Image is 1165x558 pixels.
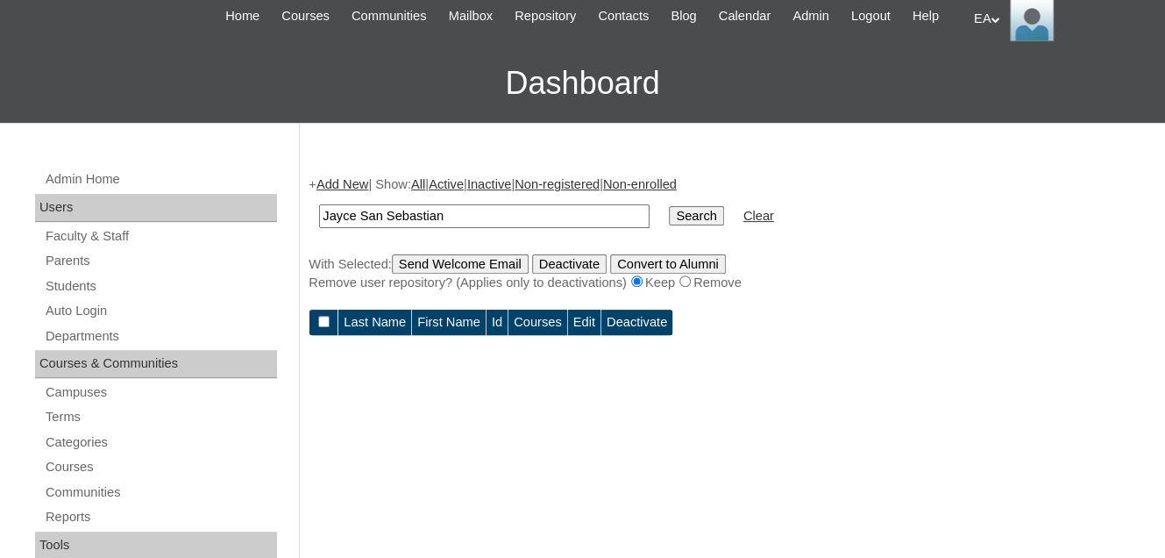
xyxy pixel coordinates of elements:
a: Departments [44,325,277,347]
span: Repository [515,6,576,26]
span: Help [913,6,939,26]
input: Send Welcome Email [392,254,529,274]
td: Courses [508,310,567,335]
a: Communities [343,6,436,26]
a: Courses [44,456,277,478]
h3: Dashboard [9,44,1156,123]
a: Categories [44,432,277,454]
span: Communities [352,6,427,26]
span: Home [225,6,259,26]
div: Remove user repository? (Applies only to deactivations) Keep Remove [309,274,1147,292]
input: Search [669,206,723,225]
span: Calendar [719,6,771,26]
a: Communities [44,482,277,504]
a: Courses [273,6,338,26]
span: Courses [281,6,330,26]
input: Search [319,204,650,228]
td: Last Name [338,310,411,335]
span: Mailbox [449,6,494,26]
div: Users [35,194,277,222]
a: Home [217,6,268,26]
span: Contacts [598,6,649,26]
a: Auto Login [44,300,277,322]
td: First Name [412,310,486,335]
div: + | Show: | | | | [309,175,1147,291]
a: Calendar [710,6,779,26]
a: Contacts [589,6,657,26]
a: Campuses [44,382,277,404]
a: Terms [44,406,277,428]
span: Admin [792,6,829,26]
div: With Selected: [309,254,1147,292]
a: Admin [784,6,838,26]
a: Help [904,6,948,26]
a: Admin Home [44,168,277,190]
a: Clear [743,209,774,223]
input: Convert to Alumni [610,254,726,274]
a: Blog [662,6,705,26]
a: Mailbox [440,6,502,26]
div: Courses & Communities [35,350,277,378]
span: Logout [851,6,891,26]
a: Students [44,275,277,297]
a: Parents [44,250,277,272]
a: Non-enrolled [603,177,677,191]
a: All [411,177,425,191]
input: Deactivate [532,254,607,274]
a: Active [429,177,464,191]
a: Reports [44,506,277,528]
a: Add New [316,177,368,191]
span: Blog [671,6,696,26]
a: Inactive [467,177,512,191]
td: Edit [568,310,600,335]
td: Deactivate [601,310,672,335]
a: Repository [506,6,585,26]
a: Logout [842,6,899,26]
td: Id [487,310,508,335]
a: Faculty & Staff [44,225,277,247]
a: Non-registered [515,177,600,191]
